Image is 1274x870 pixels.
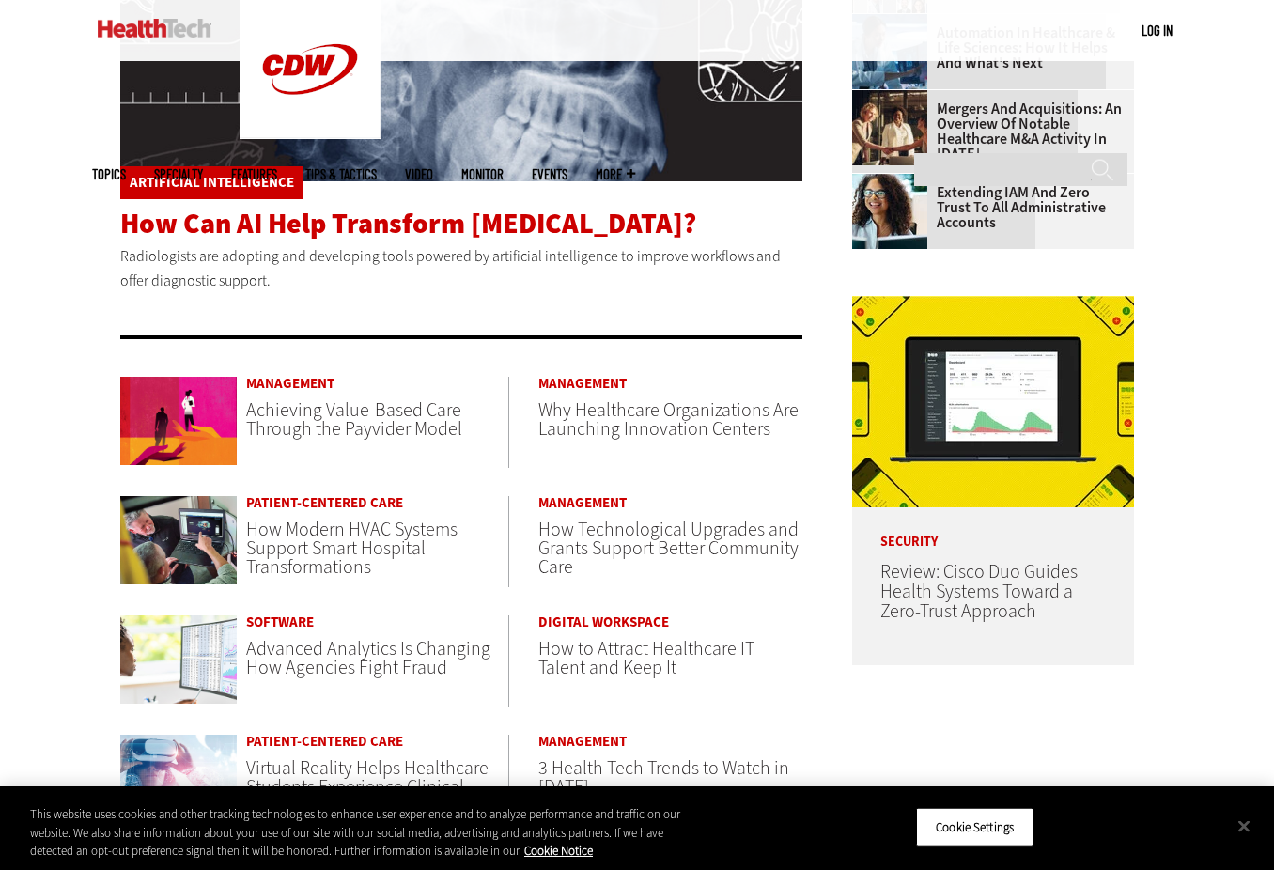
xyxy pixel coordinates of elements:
a: Administrative assistant [852,174,937,189]
a: Patient-Centered Care [246,496,508,510]
a: Advanced Analytics Is Changing How Agencies Fight Fraud [246,636,490,680]
img: Home [98,19,211,38]
a: How Can AI Help Transform [MEDICAL_DATA]? [120,205,696,242]
img: Mercy modernized its existing HVAC systems [120,496,237,584]
button: Close [1223,805,1265,847]
a: Virtual Reality Helps Healthcare Students Experience Clinical Scenarios [246,755,489,818]
a: Digital Workspace [538,615,801,629]
span: More [596,167,635,181]
img: Person review data analytics [120,615,237,704]
a: Extending IAM and Zero Trust to All Administrative Accounts [852,185,1123,230]
a: How to Attract Healthcare IT Talent and Keep It [538,636,754,680]
a: Management [538,496,801,510]
a: Patient-Centered Care [246,735,508,749]
a: Tips & Tactics [305,167,377,181]
a: Achieving Value-Based Care Through the Payvider Model [246,397,462,442]
a: MonITor [461,167,504,181]
span: Specialty [154,167,203,181]
a: Management [538,377,801,391]
a: Log in [1142,22,1173,39]
a: Video [405,167,433,181]
a: Why Healthcare Organizations Are Launching Innovation Centers [538,397,799,442]
a: CDW [240,124,381,144]
a: Review: Cisco Duo Guides Health Systems Toward a Zero-Trust Approach [880,559,1078,624]
a: More information about your privacy [524,843,593,859]
span: Topics [92,167,126,181]
a: Events [532,167,567,181]
img: Administrative assistant [852,174,927,249]
p: Radiologists are adopting and developing tools powered by artificial intelligence to improve work... [120,244,802,292]
a: 3 Health Tech Trends to Watch in [DATE] [538,755,789,800]
a: Management [538,735,801,749]
a: How Technological Upgrades and Grants Support Better Community Care [538,517,799,580]
p: Security [852,507,1134,549]
div: This website uses cookies and other tracking technologies to enhance user experience and to analy... [30,805,701,861]
div: User menu [1142,21,1173,40]
img: doctor using VR headset [120,735,237,823]
a: Features [231,167,277,181]
a: Software [246,615,508,629]
button: Cookie Settings [916,807,1033,847]
a: Management [246,377,508,391]
img: illustration of two people on hands close together [120,377,237,465]
img: Cisco Duo [852,296,1134,507]
a: How Modern HVAC Systems Support Smart Hospital Transformations [246,517,458,580]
